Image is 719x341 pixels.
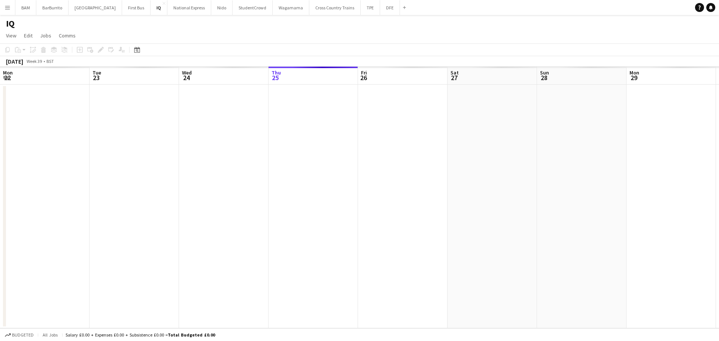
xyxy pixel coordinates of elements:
[6,32,16,39] span: View
[233,0,273,15] button: StudentCrowd
[59,32,76,39] span: Comms
[449,73,459,82] span: 27
[92,69,101,76] span: Tue
[6,18,15,29] h1: IQ
[309,0,361,15] button: Cross Country Trains
[273,0,309,15] button: Wagamama
[271,69,281,76] span: Thu
[41,332,59,338] span: All jobs
[15,0,36,15] button: BAM
[24,32,33,39] span: Edit
[36,0,69,15] button: BarBurrito
[211,0,233,15] button: Nido
[167,0,211,15] button: National Express
[66,332,215,338] div: Salary £0.00 + Expenses £0.00 + Subsistence £0.00 =
[182,69,192,76] span: Wed
[628,73,639,82] span: 29
[450,69,459,76] span: Sat
[2,73,13,82] span: 22
[46,58,54,64] div: BST
[91,73,101,82] span: 23
[25,58,43,64] span: Week 39
[122,0,151,15] button: First Bus
[168,332,215,338] span: Total Budgeted £0.00
[380,0,400,15] button: DFE
[539,73,549,82] span: 28
[629,69,639,76] span: Mon
[69,0,122,15] button: [GEOGRAPHIC_DATA]
[181,73,192,82] span: 24
[4,331,35,339] button: Budgeted
[360,73,367,82] span: 26
[12,332,34,338] span: Budgeted
[151,0,167,15] button: IQ
[21,31,36,40] a: Edit
[56,31,79,40] a: Comms
[270,73,281,82] span: 25
[40,32,51,39] span: Jobs
[3,31,19,40] a: View
[361,69,367,76] span: Fri
[3,69,13,76] span: Mon
[37,31,54,40] a: Jobs
[6,58,23,65] div: [DATE]
[540,69,549,76] span: Sun
[361,0,380,15] button: TPE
